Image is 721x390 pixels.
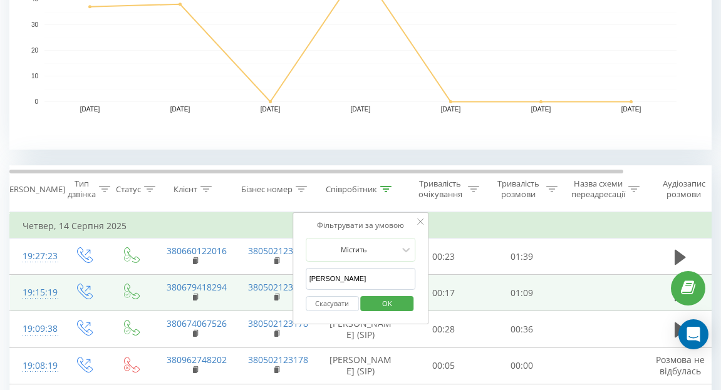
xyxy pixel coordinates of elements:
[483,275,561,311] td: 01:09
[167,245,227,257] a: 380660122016
[167,317,227,329] a: 380674067526
[361,296,414,312] button: OK
[23,280,48,305] div: 19:15:19
[248,354,308,366] a: 380502123178
[248,317,308,329] a: 380502123178
[306,268,416,290] input: Введіть значення
[31,73,39,80] text: 10
[174,184,197,195] div: Клієнт
[656,354,705,377] span: Розмова не відбулась
[405,347,483,384] td: 00:05
[483,347,561,384] td: 00:00
[571,178,625,200] div: Назва схеми переадресації
[678,319,708,349] div: Open Intercom Messenger
[23,317,48,341] div: 19:09:38
[483,311,561,347] td: 00:36
[241,184,293,195] div: Бізнес номер
[80,106,100,113] text: [DATE]
[167,354,227,366] a: 380962748202
[34,98,38,105] text: 0
[170,106,190,113] text: [DATE]
[441,106,461,113] text: [DATE]
[68,178,96,200] div: Тип дзвінка
[405,239,483,275] td: 00:23
[370,294,405,313] span: OK
[31,21,39,28] text: 30
[531,106,551,113] text: [DATE]
[494,178,543,200] div: Тривалість розмови
[405,275,483,311] td: 00:17
[317,311,405,347] td: [PERSON_NAME] (SIP)
[306,296,359,312] button: Скасувати
[23,354,48,378] div: 19:08:19
[326,184,377,195] div: Співробітник
[351,106,371,113] text: [DATE]
[405,311,483,347] td: 00:28
[23,244,48,269] div: 19:27:23
[248,245,308,257] a: 380502123178
[2,184,65,195] div: [PERSON_NAME]
[306,219,416,232] div: Фільтрувати за умовою
[317,347,405,384] td: [PERSON_NAME] (SIP)
[621,106,641,113] text: [DATE]
[261,106,281,113] text: [DATE]
[653,178,714,200] div: Аудіозапис розмови
[248,281,308,293] a: 380502123178
[116,184,141,195] div: Статус
[167,281,227,293] a: 380679418294
[31,47,39,54] text: 20
[483,239,561,275] td: 01:39
[415,178,465,200] div: Тривалість очікування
